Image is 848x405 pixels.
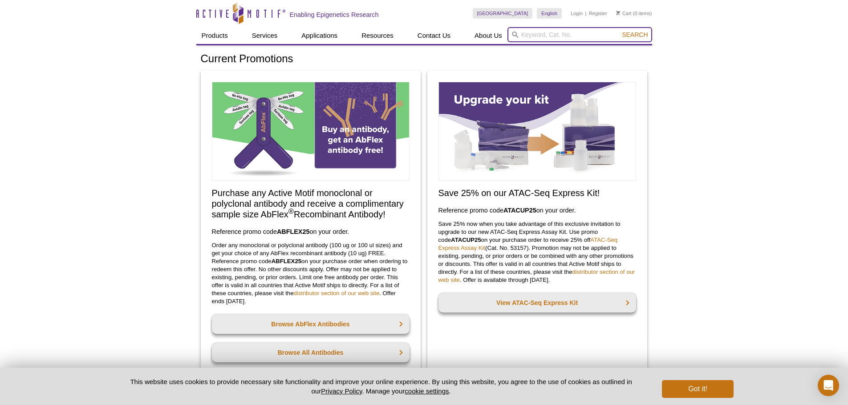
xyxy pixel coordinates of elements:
[212,188,410,220] h2: Purchase any Active Motif monoclonal or polyclonal antibody and receive a complimentary sample si...
[622,31,648,38] span: Search
[503,207,536,214] strong: ATACUP25
[619,31,650,39] button: Search
[585,8,587,19] li: |
[662,380,733,398] button: Got it!
[507,27,652,42] input: Keyword, Cat. No.
[438,188,636,198] h2: Save 25% on our ATAC-Seq Express Kit!
[451,237,481,243] strong: ATACUP25
[438,205,636,216] h3: Reference promo code on your order.
[818,375,839,396] div: Open Intercom Messenger
[115,377,648,396] p: This website uses cookies to provide necessary site functionality and improve your online experie...
[212,314,410,334] a: Browse AbFlex Antibodies
[616,11,620,15] img: Your Cart
[272,258,301,265] strong: ABFLEX25
[469,27,507,44] a: About Us
[212,241,410,305] p: Order any monoclonal or polyclonal antibody (100 ug or 100 ul sizes) and get your choice of any A...
[212,226,410,237] h3: Reference promo code on your order.
[294,290,380,297] a: distributor section of our web site
[212,343,410,362] a: Browse All Antibodies
[321,387,362,395] a: Privacy Policy
[356,27,399,44] a: Resources
[438,220,636,284] p: Save 25% now when you take advantage of this exclusive invitation to upgrade to our new ATAC-Seq ...
[288,208,294,216] sup: ®
[277,228,310,235] strong: ABFLEX25
[616,8,652,19] li: (0 items)
[196,27,233,44] a: Products
[405,387,449,395] button: cookie settings
[438,82,636,181] img: Save on ATAC-Seq Express Assay Kit
[537,8,562,19] a: English
[571,10,583,16] a: Login
[212,82,410,181] img: Free Sample Size AbFlex Antibody
[290,11,379,19] h2: Enabling Epigenetics Research
[201,53,648,66] h1: Current Promotions
[247,27,283,44] a: Services
[589,10,607,16] a: Register
[473,8,533,19] a: [GEOGRAPHIC_DATA]
[296,27,343,44] a: Applications
[438,293,636,313] a: View ATAC-Seq Express Kit
[616,10,632,16] a: Cart
[412,27,456,44] a: Contact Us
